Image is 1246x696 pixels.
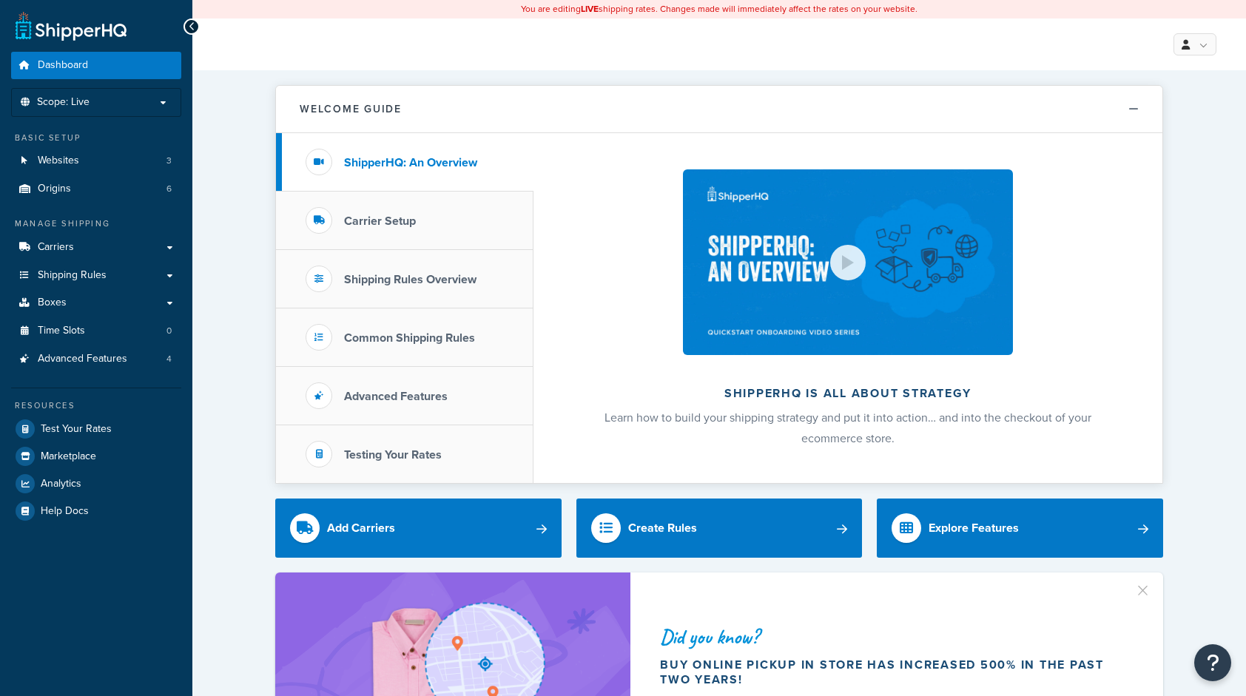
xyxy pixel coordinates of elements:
[11,345,181,373] a: Advanced Features4
[683,169,1013,355] img: ShipperHQ is all about strategy
[11,234,181,261] a: Carriers
[166,325,172,337] span: 0
[166,353,172,365] span: 4
[660,658,1128,687] div: Buy online pickup in store has increased 500% in the past two years!
[344,448,442,462] h3: Testing Your Rates
[38,241,74,254] span: Carriers
[41,505,89,518] span: Help Docs
[41,423,112,436] span: Test Your Rates
[11,317,181,345] li: Time Slots
[11,52,181,79] a: Dashboard
[344,214,416,228] h3: Carrier Setup
[11,345,181,373] li: Advanced Features
[605,409,1091,447] span: Learn how to build your shipping strategy and put it into action… and into the checkout of your e...
[11,399,181,412] div: Resources
[38,59,88,72] span: Dashboard
[11,175,181,203] a: Origins6
[38,269,107,282] span: Shipping Rules
[275,499,562,558] a: Add Carriers
[11,443,181,470] a: Marketplace
[628,518,697,538] div: Create Rules
[660,626,1128,647] div: Did you know?
[11,289,181,317] a: Boxes
[11,416,181,442] a: Test Your Rates
[344,273,476,286] h3: Shipping Rules Overview
[41,478,81,490] span: Analytics
[929,518,1019,538] div: Explore Features
[877,499,1163,558] a: Explore Features
[581,2,599,16] b: LIVE
[38,183,71,195] span: Origins
[11,317,181,345] a: Time Slots0
[37,96,90,109] span: Scope: Live
[11,262,181,289] a: Shipping Rules
[166,155,172,167] span: 3
[276,86,1162,133] button: Welcome Guide
[344,156,477,169] h3: ShipperHQ: An Overview
[38,325,85,337] span: Time Slots
[38,155,79,167] span: Websites
[11,132,181,144] div: Basic Setup
[573,387,1123,400] h2: ShipperHQ is all about strategy
[344,331,475,345] h3: Common Shipping Rules
[11,217,181,230] div: Manage Shipping
[11,175,181,203] li: Origins
[41,450,96,463] span: Marketplace
[11,498,181,524] a: Help Docs
[11,147,181,175] a: Websites3
[11,147,181,175] li: Websites
[300,104,402,115] h2: Welcome Guide
[327,518,395,538] div: Add Carriers
[576,499,863,558] a: Create Rules
[11,470,181,497] a: Analytics
[38,353,127,365] span: Advanced Features
[344,390,448,403] h3: Advanced Features
[166,183,172,195] span: 6
[38,297,67,309] span: Boxes
[1194,644,1231,681] button: Open Resource Center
